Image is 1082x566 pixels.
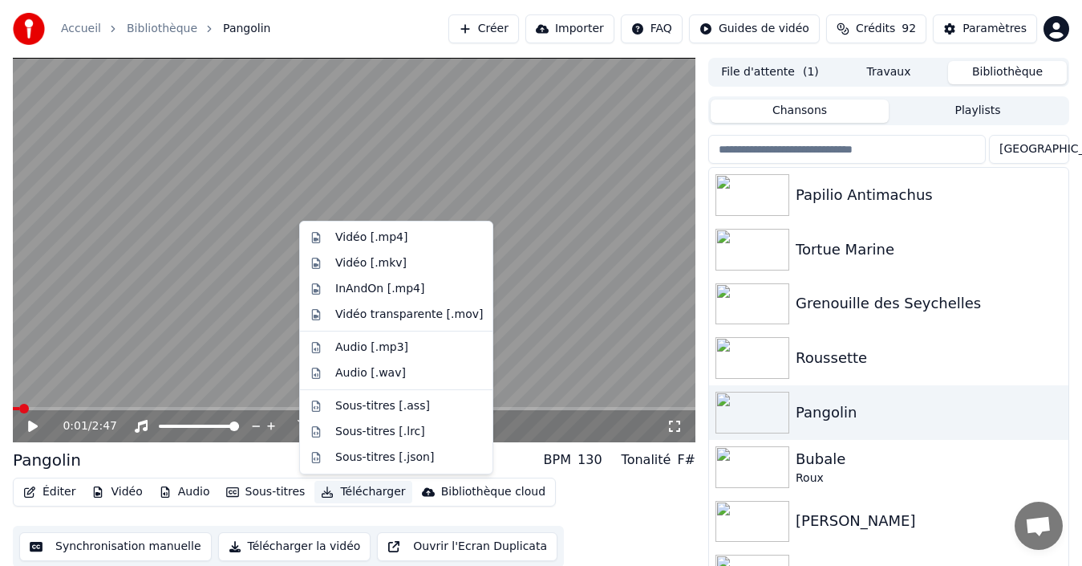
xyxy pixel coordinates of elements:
[902,21,916,37] span: 92
[127,21,197,37] a: Bibliothèque
[889,100,1067,123] button: Playlists
[335,424,425,440] div: Sous-titres [.lrc]
[335,307,483,323] div: Vidéo transparente [.mov]
[962,21,1027,37] div: Paramètres
[63,418,101,434] div: /
[448,14,519,43] button: Créer
[796,401,1062,424] div: Pangolin
[335,365,406,381] div: Audio [.wav]
[335,450,434,466] div: Sous-titres [.json]
[803,64,819,80] span: ( 1 )
[711,61,829,84] button: File d'attente
[85,481,148,503] button: Vidéo
[223,21,270,37] span: Pangolin
[933,14,1037,43] button: Paramètres
[61,21,101,37] a: Accueil
[335,340,408,356] div: Audio [.mp3]
[544,450,571,470] div: BPM
[796,448,1062,470] div: Bubale
[829,61,948,84] button: Travaux
[152,481,217,503] button: Audio
[63,418,87,434] span: 0:01
[856,21,895,37] span: Crédits
[61,21,270,37] nav: breadcrumb
[796,292,1062,315] div: Grenouille des Seychelles
[335,255,407,271] div: Vidéo [.mkv]
[577,450,602,470] div: 130
[622,450,671,470] div: Tonalité
[796,470,1062,487] div: Roux
[796,238,1062,261] div: Tortue Marine
[441,484,545,500] div: Bibliothèque cloud
[220,481,312,503] button: Sous-titres
[796,347,1062,369] div: Roussette
[711,100,889,123] button: Chansons
[17,481,82,503] button: Éditer
[335,398,430,414] div: Sous-titres [.ass]
[826,14,926,43] button: Crédits92
[689,14,820,43] button: Guides de vidéo
[621,14,683,43] button: FAQ
[335,281,425,297] div: InAndOn [.mp4]
[314,481,411,503] button: Télécharger
[948,61,1067,84] button: Bibliothèque
[796,184,1062,206] div: Papilio Antimachus
[525,14,614,43] button: Importer
[335,230,407,246] div: Vidéo [.mp4]
[377,532,557,561] button: Ouvrir l'Ecran Duplicata
[13,449,81,471] div: Pangolin
[796,510,1062,532] div: [PERSON_NAME]
[1015,502,1063,550] div: Ouvrir le chat
[13,13,45,45] img: youka
[677,450,695,470] div: F#
[19,532,212,561] button: Synchronisation manuelle
[218,532,371,561] button: Télécharger la vidéo
[92,418,117,434] span: 2:47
